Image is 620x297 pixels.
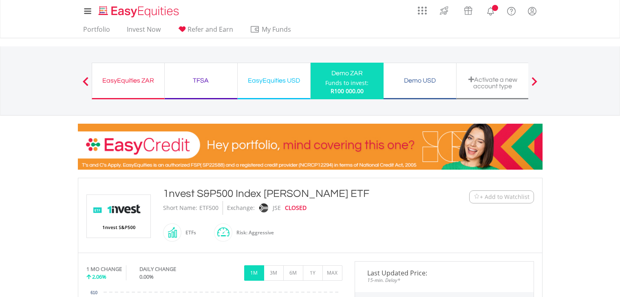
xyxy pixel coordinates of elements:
button: 3M [264,265,284,281]
button: MAX [322,265,342,281]
div: ETF500 [199,201,218,215]
img: vouchers-v2.svg [461,4,475,17]
text: 610 [90,290,97,295]
span: Refer and Earn [188,25,233,34]
span: R100 000.00 [331,87,364,95]
div: CLOSED [285,201,307,215]
div: Risk: Aggressive [232,223,274,242]
div: DAILY CHANGE [139,265,203,273]
img: jse.png [259,203,268,212]
a: Notifications [480,2,501,18]
img: thrive-v2.svg [437,4,451,17]
img: grid-menu-icon.svg [418,6,427,15]
a: AppsGrid [413,2,432,15]
a: FAQ's and Support [501,2,522,18]
span: Last Updated Price: [361,270,527,276]
div: Short Name: [163,201,197,215]
button: Watchlist + Add to Watchlist [469,190,534,203]
img: EasyCredit Promotion Banner [78,124,543,170]
span: + Add to Watchlist [480,193,530,201]
div: 1 MO CHANGE [86,265,122,273]
div: EasyEquities USD [243,75,305,86]
div: 1nvest S&P500 Index [PERSON_NAME] ETF [163,186,419,201]
a: My Profile [522,2,543,20]
a: Portfolio [80,25,113,38]
div: Funds to invest: [325,79,368,87]
div: Exchange: [227,201,255,215]
button: 1M [244,265,264,281]
a: Home page [95,2,182,18]
a: Invest Now [124,25,164,38]
div: ETFs [181,223,196,242]
div: JSE [273,201,281,215]
span: My Funds [250,24,303,35]
span: 15-min. Delay* [361,276,527,284]
button: 6M [283,265,303,281]
img: EasyEquities_Logo.png [97,5,182,18]
img: EQU.ZA.ETF500.png [88,195,149,238]
div: EasyEquities ZAR [97,75,159,86]
div: Demo USD [388,75,451,86]
button: 1Y [303,265,323,281]
div: Activate a new account type [461,76,524,90]
img: Watchlist [474,194,480,200]
div: TFSA [170,75,232,86]
span: 2.06% [92,273,106,280]
a: Refer and Earn [174,25,236,38]
span: 0.00% [139,273,154,280]
a: Vouchers [456,2,480,17]
div: Demo ZAR [316,68,379,79]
